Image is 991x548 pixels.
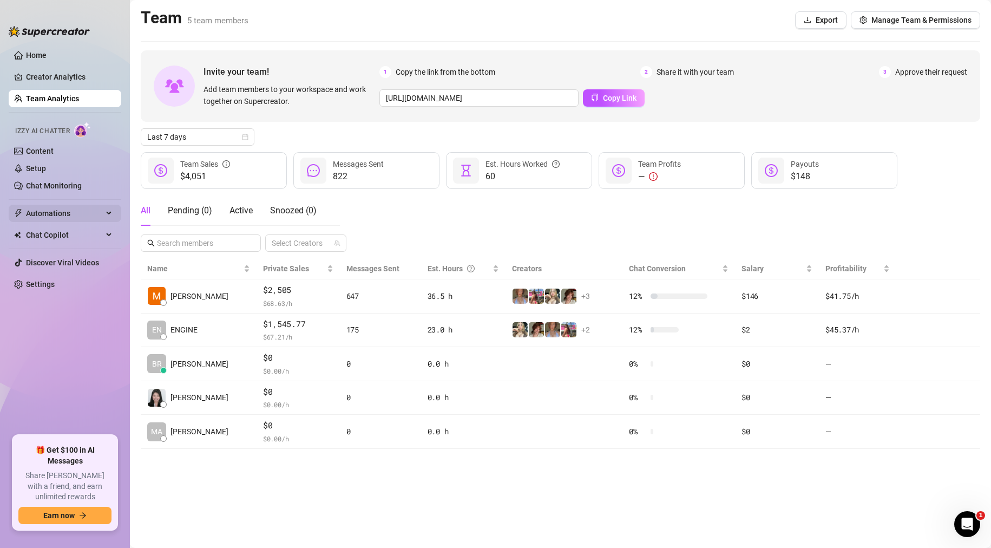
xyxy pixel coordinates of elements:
[263,298,333,309] span: $ 68.63 /h
[552,158,560,170] span: question-circle
[263,318,333,331] span: $1,545.77
[649,172,658,181] span: exclamation-circle
[18,445,111,466] span: 🎁 Get $100 in AI Messages
[141,8,248,28] h2: Team
[629,392,646,403] span: 0 %
[871,16,972,24] span: Manage Team & Permissions
[346,426,415,438] div: 0
[180,158,230,170] div: Team Sales
[638,160,681,168] span: Team Profits
[629,290,646,302] span: 12 %
[180,170,230,183] span: $4,051
[428,392,499,403] div: 0.0 h
[43,511,75,520] span: Earn now
[18,507,111,524] button: Earn nowarrow-right
[263,386,333,399] span: $0
[26,147,54,155] a: Content
[152,324,162,336] span: EN
[791,160,819,168] span: Payouts
[263,366,333,376] span: $ 0.00 /h
[270,205,317,216] span: Snoozed ( 0 )
[741,358,812,370] div: $0
[74,122,91,138] img: AI Chatter
[825,290,890,302] div: $41.75 /h
[859,16,867,24] span: setting
[204,83,375,107] span: Add team members to your workspace and work together on Supercreator.
[147,263,241,275] span: Name
[141,204,150,217] div: All
[629,324,646,336] span: 12 %
[18,471,111,503] span: Share [PERSON_NAME] with a friend, and earn unlimited rewards
[170,324,198,336] span: ENGINE
[396,66,495,78] span: Copy the link from the bottom
[170,392,228,403] span: [PERSON_NAME]
[346,290,415,302] div: 647
[204,65,379,79] span: Invite your team!
[147,129,248,145] span: Last 7 days
[15,126,70,136] span: Izzy AI Chatter
[561,322,576,337] img: Nicki
[629,264,686,273] span: Chat Conversion
[346,392,415,403] div: 0
[428,358,499,370] div: 0.0 h
[513,322,528,337] img: Joly
[263,399,333,410] span: $ 0.00 /h
[741,264,764,273] span: Salary
[795,11,846,29] button: Export
[629,426,646,438] span: 0 %
[581,290,590,302] span: + 3
[148,287,166,305] img: Mila Engine
[141,258,257,279] th: Name
[151,426,162,438] span: MA
[561,289,576,304] img: Ruby
[976,511,985,520] span: 1
[816,16,838,24] span: Export
[791,170,819,183] span: $148
[9,26,90,37] img: logo-BBDzfeDw.svg
[640,66,652,78] span: 2
[333,170,384,183] span: 822
[603,94,636,102] span: Copy Link
[485,170,560,183] span: 60
[581,324,590,336] span: + 2
[346,324,415,336] div: 175
[263,284,333,297] span: $2,505
[346,358,415,370] div: 0
[154,164,167,177] span: dollar-circle
[229,205,253,216] span: Active
[152,358,162,370] span: BR
[657,66,734,78] span: Share it with your team
[741,290,812,302] div: $146
[583,89,645,107] button: Copy Link
[263,331,333,342] span: $ 67.21 /h
[26,68,113,86] a: Creator Analytics
[545,289,560,304] img: Joly
[79,512,87,519] span: arrow-right
[506,258,622,279] th: Creators
[819,415,896,449] td: —
[334,240,340,246] span: team
[148,389,166,407] img: Johaina Therese…
[819,381,896,415] td: —
[170,426,228,438] span: [PERSON_NAME]
[629,358,646,370] span: 0 %
[529,289,544,304] img: Nicki
[26,94,79,103] a: Team Analytics
[428,263,490,275] div: Est. Hours
[147,239,155,247] span: search
[825,264,867,273] span: Profitability
[741,324,812,336] div: $2
[379,66,391,78] span: 1
[26,280,55,289] a: Settings
[14,209,23,218] span: thunderbolt
[765,164,778,177] span: dollar-circle
[428,324,499,336] div: 23.0 h
[26,205,103,222] span: Automations
[954,511,980,537] iframe: Intercom live chat
[26,51,47,60] a: Home
[170,290,228,302] span: [PERSON_NAME]
[157,237,246,249] input: Search members
[545,322,560,337] img: Flora
[26,181,82,190] a: Chat Monitoring
[333,160,384,168] span: Messages Sent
